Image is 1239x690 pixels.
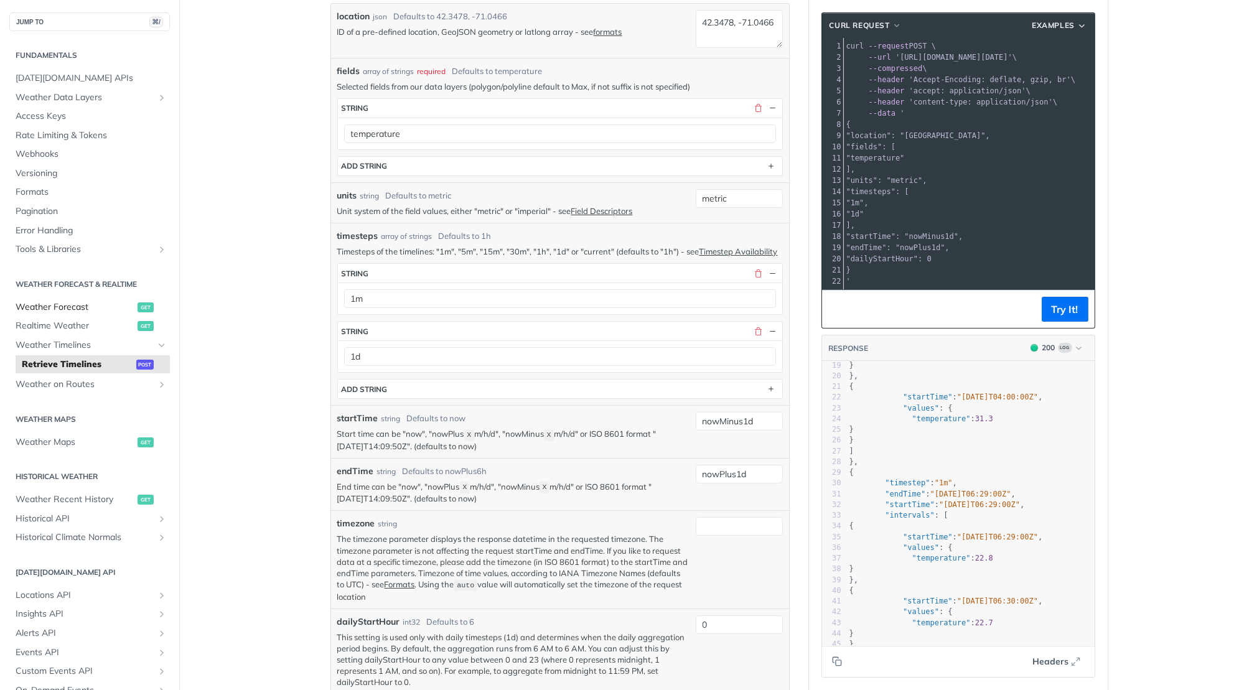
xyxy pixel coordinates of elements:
span: "units": "metric", [846,176,927,185]
div: Defaults to 42.3478, -71.0466 [394,11,508,23]
button: Hide [767,268,778,279]
span: : { [849,543,953,552]
a: Historical Climate NormalsShow subpages for Historical Climate Normals [9,528,170,547]
span: ], [846,221,855,230]
label: units [337,189,357,202]
span: Tools & Libraries [16,243,154,256]
span: : { [849,607,953,616]
a: formats [594,27,622,37]
div: 37 [822,553,841,564]
div: 33 [822,510,841,521]
a: Weather Data LayersShow subpages for Weather Data Layers [9,88,170,107]
span: Locations API [16,589,154,602]
p: This setting is used only with daily timesteps (1d) and determines when the daily aggregation per... [337,632,690,688]
p: End time can be "now", "nowPlus m/h/d", "nowMinus m/h/d" or ISO 8601 format "[DATE]T14:09:50Z". (... [337,481,690,505]
h2: Weather Maps [9,414,170,425]
a: Field Descriptors [571,206,633,216]
span: post [136,360,154,370]
p: ID of a pre-defined location, GeoJSON geometry or latlong array - see [337,26,690,37]
textarea: 42.3478, -71.0466 [696,10,783,48]
label: location [337,10,370,23]
span: "timesteps": [ [846,187,909,196]
span: "startTime" [903,393,952,401]
div: 28 [822,457,841,467]
button: Copy to clipboard [828,300,846,319]
a: Weather on RoutesShow subpages for Weather on Routes [9,375,170,394]
div: string [360,190,380,202]
span: "[DATE]T04:00:00Z" [957,393,1038,401]
span: }, [849,640,859,648]
div: 1 [822,40,843,52]
span: Weather Recent History [16,493,134,506]
div: 19 [822,360,841,371]
span: "fields": [ [846,142,895,151]
div: int32 [403,617,421,628]
button: Show subpages for Locations API [157,590,167,600]
span: '[URL][DOMAIN_NAME][DATE]' [895,53,1012,62]
span: Weather Maps [16,436,134,449]
button: ADD string [338,380,782,398]
div: 200 [1042,342,1055,353]
span: Historical API [16,513,154,525]
span: 'content-type: application/json' [909,98,1053,106]
div: 27 [822,446,841,457]
span: 'Accept-Encoding: deflate, gzip, br' [909,75,1071,84]
a: Weather Mapsget [9,433,170,452]
p: Start time can be "now", "nowPlus m/h/d", "nowMinus m/h/d" or ISO 8601 format "[DATE]T14:09:50Z".... [337,428,690,452]
span: 'accept: application/json' [909,86,1026,95]
div: 16 [822,208,843,220]
h2: Fundamentals [9,50,170,61]
button: Examples [1027,19,1091,32]
div: 12 [822,164,843,175]
span: 200 [1031,344,1038,352]
button: string [338,99,782,118]
span: { [849,586,854,595]
div: 5 [822,85,843,96]
a: Events APIShow subpages for Events API [9,643,170,662]
div: 42 [822,607,841,617]
div: 40 [822,585,841,596]
div: 20 [822,371,841,381]
button: string [338,322,782,340]
button: Show subpages for Alerts API [157,628,167,638]
span: get [138,495,154,505]
a: Historical APIShow subpages for Historical API [9,510,170,528]
span: X [462,483,467,492]
span: "1m", [846,198,869,207]
div: 19 [822,242,843,253]
span: ], [846,165,855,174]
div: 21 [822,264,843,276]
span: { [849,468,854,477]
a: Access Keys [9,107,170,126]
div: 18 [822,231,843,242]
label: dailyStartHour [337,615,400,628]
a: Formats [385,579,415,589]
span: : , [849,393,1043,401]
span: "temperature" [912,618,971,627]
span: "dailyStartHour": 0 [846,254,932,263]
h2: Historical Weather [9,471,170,482]
span: Weather Forecast [16,301,134,314]
h2: Weather Forecast & realtime [9,279,170,290]
span: --header [869,75,905,84]
a: Weather Forecastget [9,298,170,317]
button: Show subpages for Weather Data Layers [157,93,167,103]
div: string [377,466,396,477]
span: ' [846,277,851,286]
span: "[DATE]T06:29:00Z" [939,500,1020,509]
p: Selected fields from our data layers (polygon/polyline default to Max, if not suffix is not speci... [337,81,783,92]
div: 8 [822,119,843,130]
button: Hide [767,325,778,337]
a: Alerts APIShow subpages for Alerts API [9,624,170,643]
span: 22.8 [975,554,993,562]
span: Retrieve Timelines [22,358,133,371]
div: 38 [822,564,841,574]
span: --data [869,109,895,118]
div: 2 [822,52,843,63]
a: Webhooks [9,145,170,164]
a: [DATE][DOMAIN_NAME] APIs [9,69,170,88]
div: 26 [822,435,841,445]
div: 45 [822,639,841,650]
span: "startTime" [903,597,952,605]
span: } [849,425,854,434]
